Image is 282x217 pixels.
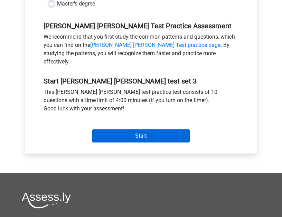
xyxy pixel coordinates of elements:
a: [PERSON_NAME] [PERSON_NAME] Test practice page [90,42,220,48]
div: We recommend that you first study the common patterns and questions, which you can find on the . ... [38,33,244,69]
img: Assessly logo [22,192,71,208]
h5: Start [PERSON_NAME] [PERSON_NAME] test set 3 [44,77,238,85]
h5: [PERSON_NAME] [PERSON_NAME] Test Practice Assessment [44,22,238,30]
div: This [PERSON_NAME] [PERSON_NAME] test practice test consists of 10 questions with a time limit of... [38,88,244,116]
input: Start [92,129,190,142]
